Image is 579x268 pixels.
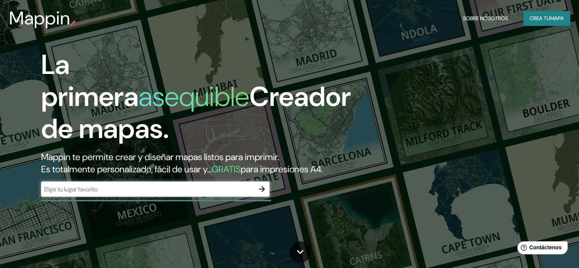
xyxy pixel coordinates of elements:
[460,11,511,26] button: Sobre nosotros
[41,151,279,163] font: Mappin te permite crear y diseñar mapas listos para imprimir.
[9,6,70,30] font: Mappin
[212,163,241,175] font: GRATIS
[463,15,508,22] font: Sobre nosotros
[41,185,254,194] input: Elige tu lugar favorito
[41,79,351,146] font: Creador de mapas.
[241,163,323,175] font: para impresiones A4.
[511,238,571,260] iframe: Lanzador de widgets de ayuda
[139,79,249,114] font: asequible
[550,15,564,22] font: mapa
[41,47,139,114] font: La primera
[523,11,570,26] button: Crea tumapa
[41,163,212,175] font: Es totalmente personalizado, fácil de usar y...
[530,15,550,22] font: Crea tu
[70,20,77,26] img: pin de mapeo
